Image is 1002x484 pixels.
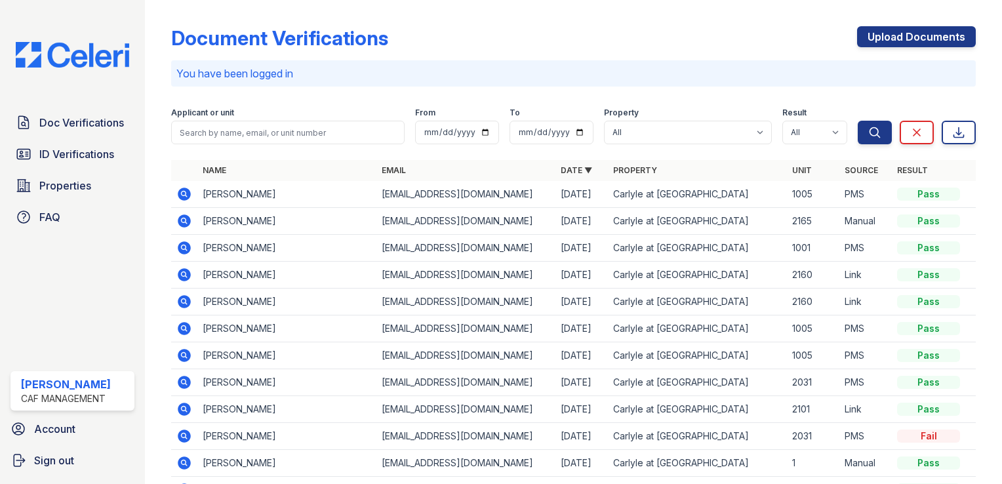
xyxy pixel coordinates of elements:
a: Name [203,165,226,175]
td: Carlyle at [GEOGRAPHIC_DATA] [608,235,787,262]
label: Applicant or unit [171,108,234,118]
a: Date ▼ [561,165,592,175]
td: 2160 [787,262,839,289]
div: Pass [897,214,960,228]
a: Unit [792,165,812,175]
label: Property [604,108,639,118]
div: Pass [897,295,960,308]
td: [EMAIL_ADDRESS][DOMAIN_NAME] [376,181,555,208]
td: Carlyle at [GEOGRAPHIC_DATA] [608,181,787,208]
td: Link [839,396,892,423]
td: [PERSON_NAME] [197,208,376,235]
td: [EMAIL_ADDRESS][DOMAIN_NAME] [376,289,555,315]
td: [PERSON_NAME] [197,181,376,208]
td: Carlyle at [GEOGRAPHIC_DATA] [608,289,787,315]
td: 2101 [787,396,839,423]
td: [EMAIL_ADDRESS][DOMAIN_NAME] [376,208,555,235]
td: [PERSON_NAME] [197,262,376,289]
div: Pass [897,241,960,254]
td: [DATE] [555,342,608,369]
a: Source [845,165,878,175]
td: Carlyle at [GEOGRAPHIC_DATA] [608,315,787,342]
td: 1005 [787,342,839,369]
td: [EMAIL_ADDRESS][DOMAIN_NAME] [376,369,555,396]
td: [EMAIL_ADDRESS][DOMAIN_NAME] [376,342,555,369]
td: [DATE] [555,396,608,423]
td: [DATE] [555,315,608,342]
span: FAQ [39,209,60,225]
div: [PERSON_NAME] [21,376,111,392]
a: Upload Documents [857,26,976,47]
td: 1 [787,450,839,477]
td: [EMAIL_ADDRESS][DOMAIN_NAME] [376,235,555,262]
td: [PERSON_NAME] [197,423,376,450]
td: 2160 [787,289,839,315]
td: 1005 [787,181,839,208]
a: ID Verifications [10,141,134,167]
a: Property [613,165,657,175]
td: Manual [839,450,892,477]
label: To [510,108,520,118]
td: [EMAIL_ADDRESS][DOMAIN_NAME] [376,450,555,477]
img: CE_Logo_Blue-a8612792a0a2168367f1c8372b55b34899dd931a85d93a1a3d3e32e68fde9ad4.png [5,42,140,68]
td: [EMAIL_ADDRESS][DOMAIN_NAME] [376,396,555,423]
td: [PERSON_NAME] [197,315,376,342]
input: Search by name, email, or unit number [171,121,405,144]
a: Result [897,165,928,175]
td: Carlyle at [GEOGRAPHIC_DATA] [608,262,787,289]
td: [PERSON_NAME] [197,289,376,315]
span: Doc Verifications [39,115,124,131]
td: PMS [839,315,892,342]
span: ID Verifications [39,146,114,162]
div: Pass [897,268,960,281]
td: Carlyle at [GEOGRAPHIC_DATA] [608,369,787,396]
td: [PERSON_NAME] [197,369,376,396]
span: Properties [39,178,91,193]
td: Link [839,262,892,289]
td: [EMAIL_ADDRESS][DOMAIN_NAME] [376,423,555,450]
td: PMS [839,235,892,262]
td: Link [839,289,892,315]
td: 2031 [787,369,839,396]
td: Carlyle at [GEOGRAPHIC_DATA] [608,396,787,423]
td: [PERSON_NAME] [197,396,376,423]
td: PMS [839,423,892,450]
a: Sign out [5,447,140,474]
td: Carlyle at [GEOGRAPHIC_DATA] [608,342,787,369]
div: Pass [897,188,960,201]
td: PMS [839,369,892,396]
td: 2031 [787,423,839,450]
span: Account [34,421,75,437]
td: PMS [839,181,892,208]
td: 1005 [787,315,839,342]
a: Email [382,165,406,175]
td: Manual [839,208,892,235]
p: You have been logged in [176,66,971,81]
label: From [415,108,435,118]
div: Document Verifications [171,26,388,50]
td: 1001 [787,235,839,262]
label: Result [782,108,807,118]
td: 2165 [787,208,839,235]
span: Sign out [34,453,74,468]
div: Pass [897,349,960,362]
td: [PERSON_NAME] [197,235,376,262]
td: [EMAIL_ADDRESS][DOMAIN_NAME] [376,262,555,289]
a: Doc Verifications [10,110,134,136]
div: CAF Management [21,392,111,405]
td: [DATE] [555,450,608,477]
a: Account [5,416,140,442]
td: [DATE] [555,423,608,450]
td: [DATE] [555,289,608,315]
td: [DATE] [555,181,608,208]
td: [PERSON_NAME] [197,342,376,369]
div: Pass [897,322,960,335]
td: Carlyle at [GEOGRAPHIC_DATA] [608,450,787,477]
td: [EMAIL_ADDRESS][DOMAIN_NAME] [376,315,555,342]
td: PMS [839,342,892,369]
td: [DATE] [555,369,608,396]
a: FAQ [10,204,134,230]
td: [DATE] [555,208,608,235]
div: Fail [897,430,960,443]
